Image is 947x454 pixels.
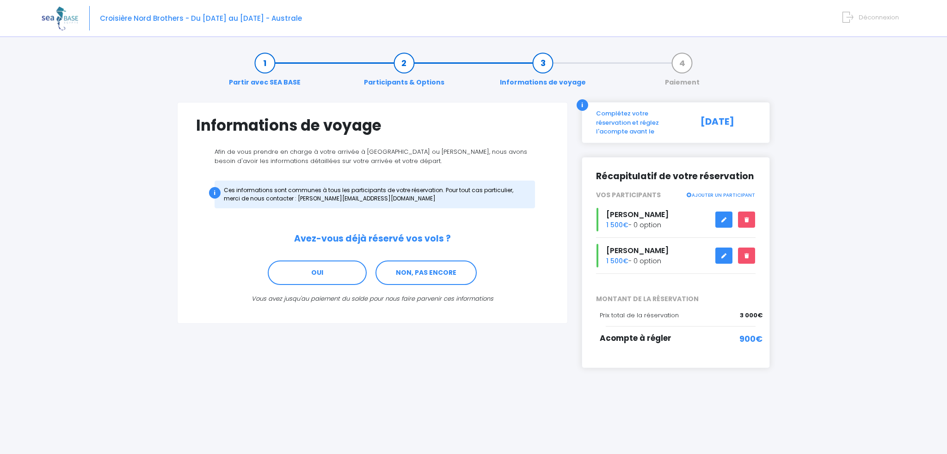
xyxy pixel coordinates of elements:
div: VOS PARTICIPANTS [589,190,763,200]
span: MONTANT DE LA RÉSERVATION [589,294,763,304]
span: Déconnexion [859,13,899,22]
a: Informations de voyage [495,58,590,87]
a: OUI [268,260,367,285]
span: Prix total de la réservation [600,311,679,320]
h2: Avez-vous déjà réservé vos vols ? [196,234,549,244]
span: [PERSON_NAME] [606,209,669,220]
span: Acompte à régler [600,333,671,344]
div: Ces informations sont communes à tous les participants de votre réservation. Pour tout cas partic... [215,181,535,208]
div: - 0 option [589,208,763,231]
a: Participants & Options [359,58,449,87]
a: Paiement [660,58,704,87]
span: 900€ [739,333,763,345]
span: Croisière Nord Brothers - Du [DATE] au [DATE] - Australe [100,13,302,23]
span: [PERSON_NAME] [606,245,669,256]
a: Partir avec SEA BASE [224,58,305,87]
div: i [577,99,588,111]
div: - 0 option [589,244,763,267]
h1: Informations de voyage [196,116,549,134]
div: Complétez votre réservation et réglez l'acompte avant le [589,109,690,136]
a: AJOUTER UN PARTICIPANT [686,190,756,199]
div: i [209,187,221,199]
span: 3 000€ [740,311,763,320]
i: Vous avez jusqu'au paiement du solde pour nous faire parvenir ces informations [252,294,493,303]
h2: Récapitulatif de votre réservation [596,171,756,182]
span: 1 500€ [606,220,628,230]
span: 1 500€ [606,256,628,266]
div: [DATE] [690,109,763,136]
a: NON, PAS ENCORE [375,260,477,285]
p: Afin de vous prendre en charge à votre arrivée à [GEOGRAPHIC_DATA] ou [PERSON_NAME], nous avons b... [196,147,549,165]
